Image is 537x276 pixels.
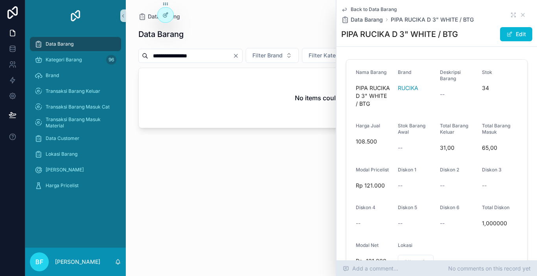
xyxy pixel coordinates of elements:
[343,265,398,272] span: Add a comment...
[30,178,121,193] a: Harga Pricelist
[30,116,121,130] a: Transaksi Barang Masuk Material
[46,88,100,94] span: Transaksi Barang Keluar
[138,29,184,40] h1: Data Barang
[391,16,474,24] a: PIPA RUCIKA D 3" WHITE / BTG
[46,116,113,129] span: Transaksi Barang Masuk Material
[309,52,366,59] span: Filter Kategori Barang
[356,219,360,227] span: --
[46,182,79,189] span: Harga Pricelist
[440,69,461,81] span: Deskripsi Barang
[356,138,392,145] span: 108.500
[295,93,368,103] h2: No items could be found
[69,9,82,22] img: App logo
[356,182,392,190] span: Rp 121.000
[440,219,445,227] span: --
[55,258,100,266] p: [PERSON_NAME]
[46,135,79,142] span: Data Customer
[46,151,77,157] span: Lokasi Barang
[482,182,487,190] span: --
[356,167,389,173] span: Modal Pricelist
[30,100,121,114] a: Transaksi Barang Masuk Cat
[46,41,74,47] span: Data Barang
[482,219,518,227] span: 1,000000
[398,182,403,190] span: --
[341,16,383,24] a: Data Barang
[482,144,518,152] span: 65,00
[398,69,411,75] span: Brand
[500,27,532,41] button: Edit
[106,55,116,64] div: 96
[356,123,380,129] span: Harga Jual
[30,163,121,177] a: [PERSON_NAME]
[30,147,121,161] a: Lokasi Barang
[482,167,502,173] span: Diskon 3
[440,144,476,152] span: 31,00
[341,29,458,40] h1: PIPA RUCIKA D 3" WHITE / BTG
[30,84,121,98] a: Transaksi Barang Keluar
[30,68,121,83] a: Brand
[440,182,445,190] span: --
[30,131,121,145] a: Data Customer
[398,219,403,227] span: --
[148,13,180,20] span: Data Barang
[440,204,460,210] span: Diskon 6
[356,257,392,265] span: Rp. 121.000
[246,48,299,63] button: Select Button
[398,242,412,248] span: Lokasi
[440,90,445,98] span: --
[35,257,43,267] span: BF
[46,167,84,173] span: [PERSON_NAME]
[252,52,283,59] span: Filter Brand
[356,84,392,108] span: PIPA RUCIKA D 3" WHITE / BTG
[398,123,425,135] span: Stok Barang Awal
[440,123,468,135] span: Total Barang Keluar
[398,204,417,210] span: Diskon 5
[405,258,417,266] span: Pilih Lokasi Barang
[233,53,242,59] button: Clear
[46,72,59,79] span: Brand
[46,57,82,63] span: Kategori Barang
[482,204,509,210] span: Total Diskon
[30,53,121,67] a: Kategori Barang96
[440,167,459,173] span: Diskon 2
[138,13,180,20] a: Data Barang
[482,69,492,75] span: Stok
[351,6,397,13] span: Back to Data Barang
[398,144,403,152] span: --
[448,265,531,272] span: No comments on this record yet
[482,84,518,92] span: 34
[356,204,375,210] span: Diskon 4
[30,37,121,51] a: Data Barang
[46,104,110,110] span: Transaksi Barang Masuk Cat
[351,16,383,24] span: Data Barang
[398,167,416,173] span: Diskon 1
[341,6,397,13] a: Back to Data Barang
[398,84,418,92] a: RUCIKA
[302,48,382,63] button: Select Button
[356,69,386,75] span: Nama Barang
[25,31,126,203] div: scrollable content
[482,123,510,135] span: Total Barang Masuk
[398,255,434,270] button: Select Button
[356,242,379,248] span: Modal Net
